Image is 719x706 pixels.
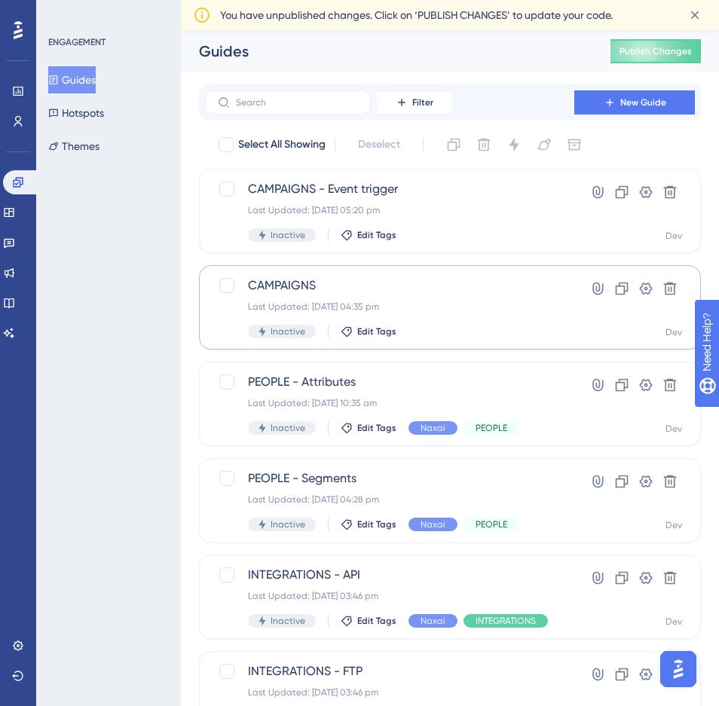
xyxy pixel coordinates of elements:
[220,6,613,24] span: You have unpublished changes. Click on ‘PUBLISH CHANGES’ to update your code.
[48,133,99,160] button: Themes
[248,566,548,584] span: INTEGRATIONS - API
[271,325,305,338] span: Inactive
[358,136,400,154] span: Deselect
[341,229,396,241] button: Edit Tags
[248,590,548,602] div: Last Updated: [DATE] 03:46 pm
[476,518,507,530] span: PEOPLE
[248,397,531,409] div: Last Updated: [DATE] 10:35 am
[665,519,682,531] div: Dev
[199,41,573,62] div: Guides
[357,422,396,434] span: Edit Tags
[341,615,396,627] button: Edit Tags
[271,518,305,530] span: Inactive
[248,277,531,295] span: CAMPAIGNS
[271,422,305,434] span: Inactive
[35,4,94,22] span: Need Help?
[665,616,682,628] div: Dev
[620,45,692,57] span: Publish Changes
[421,615,445,627] span: Naxai
[48,66,96,93] button: Guides
[248,686,548,698] div: Last Updated: [DATE] 03:46 pm
[476,615,536,627] span: INTEGRATIONS
[421,518,445,530] span: Naxai
[248,180,531,198] span: CAMPAIGNS - Event trigger
[357,518,396,530] span: Edit Tags
[574,90,695,115] button: New Guide
[248,204,531,216] div: Last Updated: [DATE] 05:20 pm
[248,301,531,313] div: Last Updated: [DATE] 04:35 pm
[341,325,396,338] button: Edit Tags
[665,326,682,338] div: Dev
[377,90,452,115] button: Filter
[421,422,445,434] span: Naxai
[656,646,701,692] iframe: UserGuiding AI Assistant Launcher
[271,229,305,241] span: Inactive
[248,469,531,487] span: PEOPLE - Segments
[248,494,531,506] div: Last Updated: [DATE] 04:28 pm
[357,325,396,338] span: Edit Tags
[476,422,507,434] span: PEOPLE
[620,96,666,108] span: New Guide
[48,36,106,48] div: ENGAGEMENT
[248,373,531,391] span: PEOPLE - Attributes
[248,662,548,680] span: INTEGRATIONS - FTP
[610,39,701,63] button: Publish Changes
[665,230,682,242] div: Dev
[357,229,396,241] span: Edit Tags
[341,422,396,434] button: Edit Tags
[357,615,396,627] span: Edit Tags
[271,615,305,627] span: Inactive
[344,131,414,158] button: Deselect
[412,96,433,108] span: Filter
[341,518,396,530] button: Edit Tags
[665,423,682,435] div: Dev
[48,99,104,127] button: Hotspots
[238,136,326,154] span: Select All Showing
[236,97,358,108] input: Search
